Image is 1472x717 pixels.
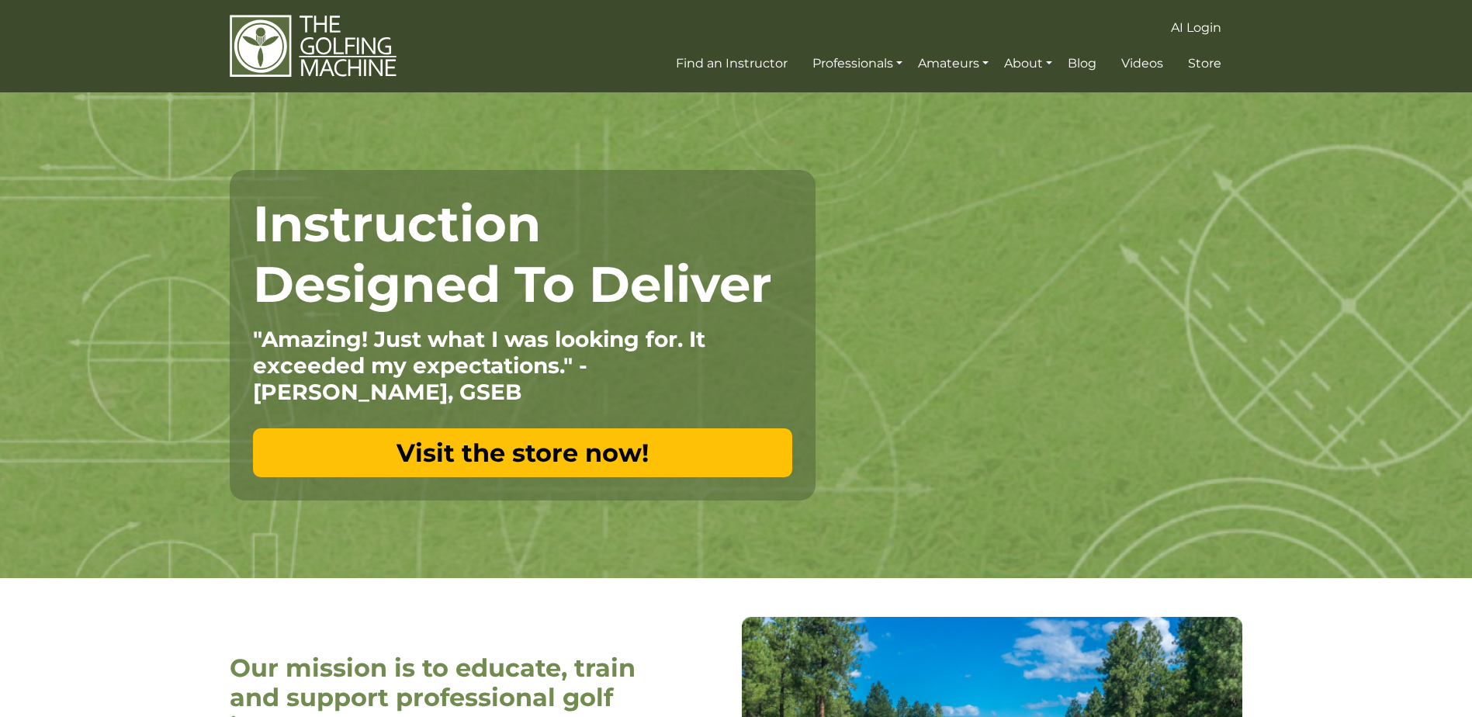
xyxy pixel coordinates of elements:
[1167,14,1225,42] a: AI Login
[914,50,992,78] a: Amateurs
[253,193,792,314] h1: Instruction Designed To Deliver
[1188,56,1221,71] span: Store
[809,50,906,78] a: Professionals
[1064,50,1100,78] a: Blog
[1068,56,1096,71] span: Blog
[1000,50,1056,78] a: About
[1121,56,1163,71] span: Videos
[1117,50,1167,78] a: Videos
[1171,20,1221,35] span: AI Login
[676,56,788,71] span: Find an Instructor
[230,14,397,78] img: The Golfing Machine
[253,428,792,477] a: Visit the store now!
[253,326,792,405] p: "Amazing! Just what I was looking for. It exceeded my expectations." - [PERSON_NAME], GSEB
[1184,50,1225,78] a: Store
[672,50,791,78] a: Find an Instructor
